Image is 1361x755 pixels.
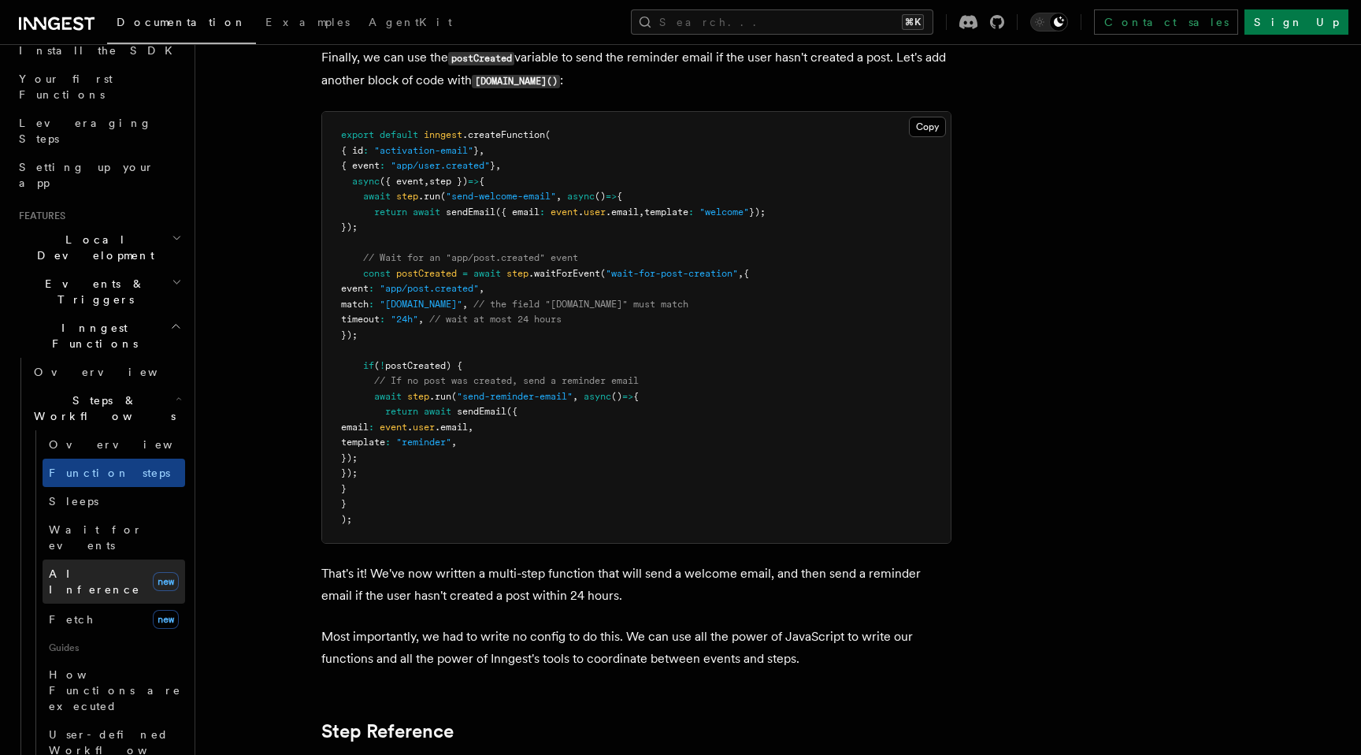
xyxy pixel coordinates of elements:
[380,160,385,171] span: :
[435,422,468,433] span: .email
[13,210,65,222] span: Features
[578,206,584,218] span: .
[380,176,424,187] span: ({ event
[1094,9,1238,35] a: Contact sales
[573,391,578,402] span: ,
[457,406,506,417] span: sendEmail
[545,129,551,140] span: (
[407,391,429,402] span: step
[19,161,154,189] span: Setting up your app
[341,498,347,509] span: }
[321,720,454,742] a: Step Reference
[396,268,457,279] span: postCreated
[374,391,402,402] span: await
[341,299,369,310] span: match
[363,145,369,156] span: :
[622,391,633,402] span: =>
[363,191,391,202] span: await
[479,176,484,187] span: {
[462,268,468,279] span: =
[451,391,457,402] span: (
[429,176,468,187] span: step })
[413,206,440,218] span: await
[49,467,170,479] span: Function steps
[352,176,380,187] span: async
[611,391,622,402] span: ()
[19,73,113,101] span: Your first Functions
[479,145,484,156] span: ,
[407,422,413,433] span: .
[43,560,185,604] a: AI Inferencenew
[909,117,946,137] button: Copy
[1244,9,1348,35] a: Sign Up
[472,75,560,88] code: [DOMAIN_NAME]()
[473,299,688,310] span: // the field "[DOMAIN_NAME]" must match
[473,145,479,156] span: }
[43,635,185,660] span: Guides
[688,206,694,218] span: :
[606,268,738,279] span: "wait-for-post-creation"
[13,276,172,307] span: Events & Triggers
[256,5,359,43] a: Examples
[13,109,185,153] a: Leveraging Steps
[606,191,617,202] span: =>
[28,392,176,424] span: Steps & Workflows
[363,268,391,279] span: const
[584,391,611,402] span: async
[363,252,578,263] span: // Wait for an "app/post.created" event
[321,626,951,670] p: Most importantly, we had to write no config to do this. We can use all the power of JavaScript to...
[374,375,639,386] span: // If no post was created, send a reminder email
[49,613,95,626] span: Fetch
[374,206,407,218] span: return
[374,360,380,371] span: (
[606,206,639,218] span: .email
[528,268,600,279] span: .waitForEvent
[380,422,407,433] span: event
[385,360,462,371] span: postCreated) {
[153,610,179,629] span: new
[429,314,562,325] span: // wait at most 24 hours
[418,314,424,325] span: ,
[424,406,451,417] span: await
[506,406,517,417] span: ({
[749,206,766,218] span: });
[380,314,385,325] span: :
[13,320,170,351] span: Inngest Functions
[744,268,749,279] span: {
[396,437,451,448] span: "reminder"
[644,206,688,218] span: template
[341,314,380,325] span: timeout
[117,16,247,28] span: Documentation
[107,5,256,44] a: Documentation
[341,145,363,156] span: { id
[153,572,179,591] span: new
[556,191,562,202] span: ,
[391,160,490,171] span: "app/user.created"
[13,153,185,197] a: Setting up your app
[600,268,606,279] span: (
[448,52,514,65] code: postCreated
[341,160,380,171] span: { event
[49,567,140,596] span: AI Inference
[49,495,98,508] span: Sleeps
[418,191,440,202] span: .run
[462,299,468,310] span: ,
[13,65,185,109] a: Your first Functions
[639,206,644,218] span: ,
[13,314,185,358] button: Inngest Functions
[359,5,462,43] a: AgentKit
[446,191,556,202] span: "send-welcome-email"
[506,268,528,279] span: step
[490,160,495,171] span: }
[633,391,639,402] span: {
[341,514,352,525] span: );
[385,437,391,448] span: :
[13,36,185,65] a: Install the SDK
[341,283,369,294] span: event
[43,515,185,560] a: Wait for events
[479,283,484,294] span: ,
[43,430,185,459] a: Overview
[617,191,622,202] span: {
[540,206,545,218] span: :
[321,563,951,607] p: That's it! We've now written a multi-step function that will send a welcome email, and then send ...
